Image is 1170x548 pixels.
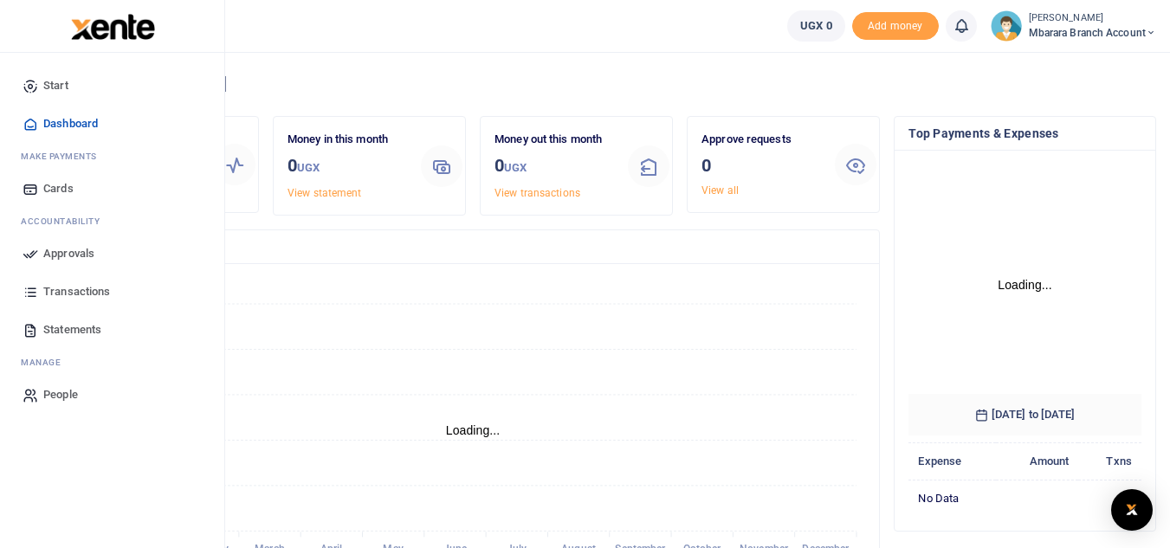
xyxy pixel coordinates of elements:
img: profile-user [991,10,1022,42]
li: Toup your wallet [852,12,939,41]
th: Txns [1078,443,1141,480]
span: ake Payments [29,150,97,163]
img: logo-large [71,14,155,40]
h4: Top Payments & Expenses [908,124,1141,143]
p: Money in this month [288,131,407,149]
span: Add money [852,12,939,41]
div: Open Intercom Messenger [1111,489,1153,531]
a: Add money [852,18,939,31]
small: [PERSON_NAME] [1029,11,1156,26]
a: Dashboard [14,105,210,143]
a: Approvals [14,235,210,273]
span: Statements [43,321,101,338]
a: View transactions [495,187,580,199]
h3: 0 [288,152,407,181]
span: Cards [43,180,74,197]
h6: [DATE] to [DATE] [908,394,1141,435]
span: Dashboard [43,115,98,132]
p: Money out this month [495,131,614,149]
p: Approve requests [701,131,821,149]
span: People [43,386,78,403]
li: M [14,349,210,376]
h3: 0 [495,152,614,181]
th: Amount [996,443,1078,480]
small: UGX [297,161,320,174]
h4: Hello [PERSON_NAME] [66,74,1156,93]
a: UGX 0 [787,10,845,42]
text: Loading... [446,423,501,437]
li: Wallet ballance [780,10,852,42]
span: Start [43,77,68,94]
span: Approvals [43,245,94,262]
text: Loading... [999,278,1053,292]
h3: 0 [701,152,821,178]
li: M [14,143,210,170]
span: Mbarara Branch account [1029,25,1156,41]
span: UGX 0 [800,17,832,35]
a: Transactions [14,273,210,311]
a: View statement [288,187,361,199]
a: logo-small logo-large logo-large [69,19,155,32]
h4: Transactions Overview [81,237,865,256]
span: Transactions [43,283,110,300]
span: countability [34,215,100,228]
small: UGX [504,161,527,174]
a: profile-user [PERSON_NAME] Mbarara Branch account [991,10,1156,42]
th: Expense [908,443,996,480]
span: anage [29,356,61,369]
a: Statements [14,311,210,349]
td: No data [908,480,1141,516]
li: Ac [14,208,210,235]
a: Cards [14,170,210,208]
a: Start [14,67,210,105]
a: People [14,376,210,414]
a: View all [701,184,739,197]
